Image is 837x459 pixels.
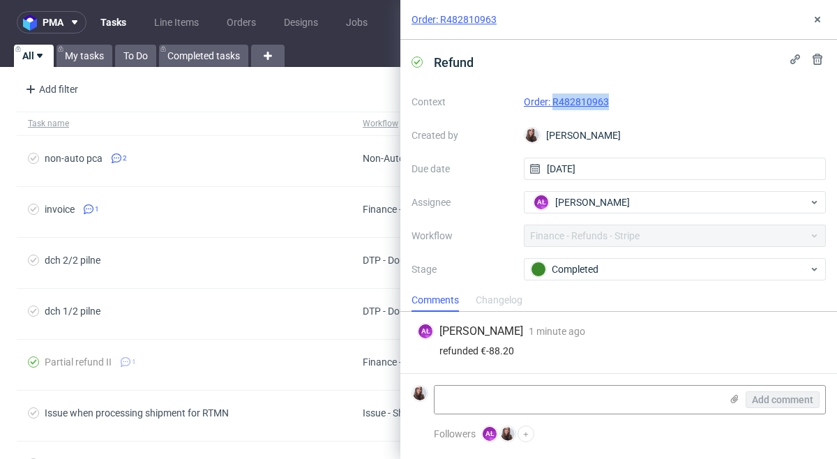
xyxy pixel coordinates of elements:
[276,11,326,33] a: Designs
[428,51,479,74] span: Refund
[14,45,54,67] a: All
[218,11,264,33] a: Orders
[531,262,808,277] div: Completed
[555,195,630,209] span: [PERSON_NAME]
[501,427,515,441] img: Sandra Beśka
[92,11,135,33] a: Tasks
[434,428,476,439] span: Followers
[524,124,827,146] div: [PERSON_NAME]
[95,204,99,215] span: 1
[146,11,207,33] a: Line Items
[363,204,475,215] div: Finance - Invoice - General
[363,153,459,164] div: Non-Auto PCA - Polish
[338,11,376,33] a: Jobs
[363,118,398,129] div: Workflow
[132,356,136,368] span: 1
[534,195,548,209] figcaption: AŁ
[476,289,522,312] div: Changelog
[412,160,513,177] label: Due date
[56,45,112,67] a: My tasks
[412,93,513,110] label: Context
[20,78,81,100] div: Add filter
[525,128,539,142] img: Sandra Beśka
[412,289,459,312] div: Comments
[43,17,63,27] span: pma
[412,194,513,211] label: Assignee
[363,255,446,266] div: DTP - Double Check
[45,255,100,266] div: dch 2/2 pilne
[412,227,513,244] label: Workflow
[417,345,820,356] div: refunded €-88.20
[17,11,86,33] button: pma
[45,153,103,164] div: non-auto pca
[45,356,112,368] div: Partial refund II
[28,118,340,130] span: Task name
[363,407,430,419] div: Issue - Shipping
[363,306,446,317] div: DTP - Double Check
[45,204,75,215] div: invoice
[524,96,609,107] a: Order: R482810963
[412,261,513,278] label: Stage
[529,326,585,337] span: 1 minute ago
[115,45,156,67] a: To Do
[159,45,248,67] a: Completed tasks
[412,13,497,27] a: Order: R482810963
[439,324,523,339] span: [PERSON_NAME]
[413,386,427,400] img: Sandra Beśka
[45,407,229,419] div: Issue when processing shipment for RTMN
[363,356,472,368] div: Finance - Refunds - Stripe
[123,153,127,164] span: 2
[45,306,100,317] div: dch 1/2 pilne
[23,15,43,31] img: logo
[483,427,497,441] figcaption: AŁ
[518,426,534,442] button: +
[412,127,513,144] label: Created by
[418,324,432,338] figcaption: AŁ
